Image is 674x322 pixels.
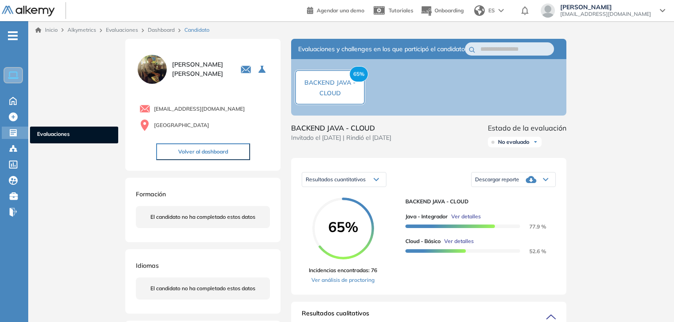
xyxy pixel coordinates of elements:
[498,139,529,146] span: No evaluado
[37,130,111,140] span: Evaluaciones
[307,4,364,15] a: Agendar una demo
[420,1,464,20] button: Onboarding
[154,121,209,129] span: [GEOGRAPHIC_DATA]
[8,35,18,37] i: -
[444,237,474,245] span: Ver detalles
[405,198,549,206] span: BACKEND JAVA - CLOUD
[312,220,374,234] span: 65%
[519,223,546,230] span: 77.9 %
[298,45,465,54] span: Evaluaciones y challenges en los que participó el candidato
[309,266,377,274] span: Incidencias encontradas: 76
[475,176,519,183] span: Descargar reporte
[533,139,538,145] img: Ícono de flecha
[405,237,441,245] span: Cloud - Básico
[2,6,55,17] img: Logo
[136,262,159,270] span: Idiomas
[451,213,481,221] span: Ver detalles
[474,5,485,16] img: world
[434,7,464,14] span: Onboarding
[317,7,364,14] span: Agendar una demo
[154,105,245,113] span: [EMAIL_ADDRESS][DOMAIN_NAME]
[172,60,230,79] span: [PERSON_NAME] [PERSON_NAME]
[291,133,391,142] span: Invitado el [DATE] | Rindió el [DATE]
[150,213,255,221] span: El candidato no ha completado estos datos
[389,7,413,14] span: Tutoriales
[291,123,391,133] span: BACKEND JAVA - CLOUD
[519,248,546,255] span: 52.6 %
[488,123,566,133] span: Estado de la evaluación
[560,4,651,11] span: [PERSON_NAME]
[560,11,651,18] span: [EMAIL_ADDRESS][DOMAIN_NAME]
[148,26,175,33] a: Dashboard
[136,53,168,86] img: PROFILE_MENU_LOGO_USER
[136,190,166,198] span: Formación
[448,213,481,221] button: Ver detalles
[184,26,210,34] span: Candidato
[150,285,255,292] span: El candidato no ha completado estos datos
[106,26,138,33] a: Evaluaciones
[405,213,448,221] span: Java - Integrador
[309,276,377,284] a: Ver análisis de proctoring
[67,26,96,33] span: Alkymetrics
[304,79,356,97] span: BACKEND JAVA - CLOUD
[349,66,368,82] span: 65%
[498,9,504,12] img: arrow
[488,7,495,15] span: ES
[156,143,250,160] button: Volver al dashboard
[306,176,366,183] span: Resultados cuantitativos
[441,237,474,245] button: Ver detalles
[35,26,58,34] a: Inicio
